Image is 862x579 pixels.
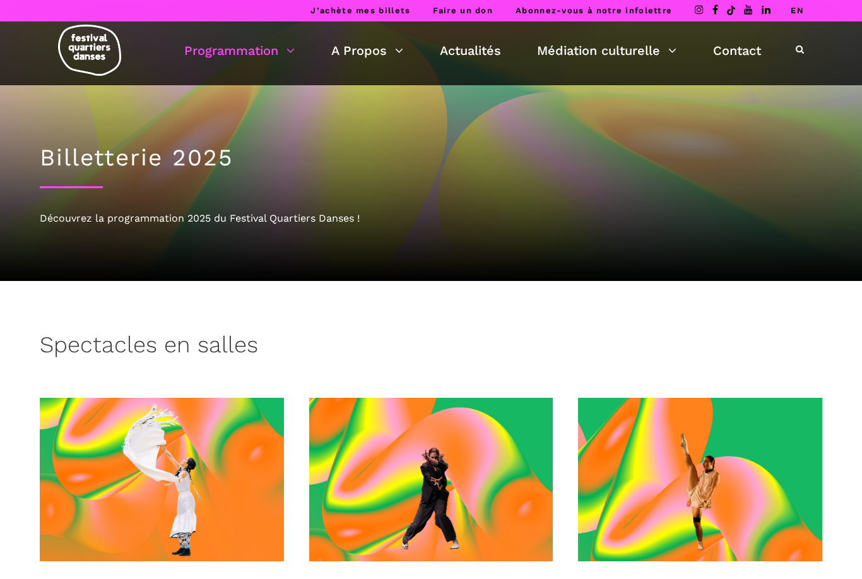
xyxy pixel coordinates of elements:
a: EN [791,6,804,15]
h3: Spectacles en salles [40,331,258,363]
div: Découvrez la programmation 2025 du Festival Quartiers Danses ! [40,210,822,227]
a: Abonnez-vous à notre infolettre [516,6,672,15]
a: Faire un don [433,6,493,15]
a: Actualités [440,40,501,61]
a: A Propos [331,40,403,61]
img: logo-fqd-med [58,25,121,76]
a: Contact [713,40,761,61]
a: J’achète mes billets [310,6,410,15]
a: Médiation culturelle [537,40,676,61]
a: Programmation [184,40,295,61]
h1: Billetterie 2025 [40,144,822,172]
